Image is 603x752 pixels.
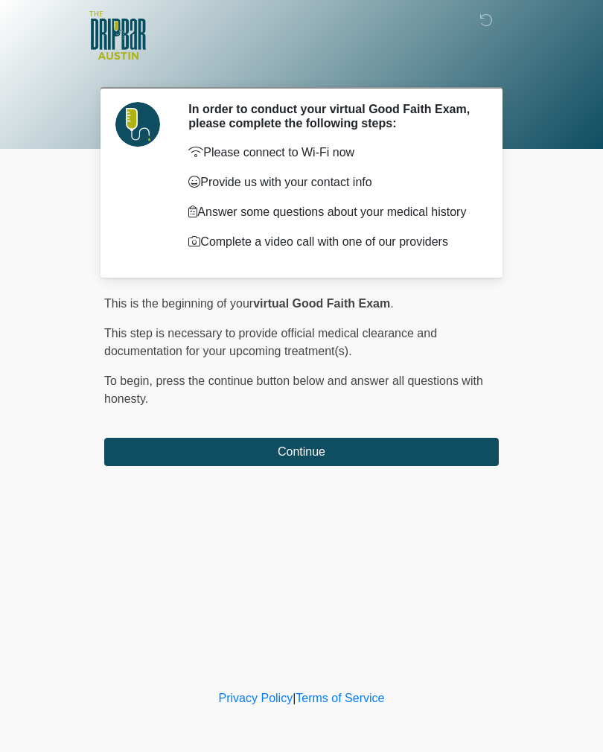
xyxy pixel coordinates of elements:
[188,144,476,162] p: Please connect to Wi-Fi now
[104,375,483,405] span: press the continue button below and answer all questions with honesty.
[188,233,476,251] p: Complete a video call with one of our providers
[188,173,476,191] p: Provide us with your contact info
[188,102,476,130] h2: In order to conduct your virtual Good Faith Exam, please complete the following steps:
[104,375,156,387] span: To begin,
[390,297,393,310] span: .
[104,297,253,310] span: This is the beginning of your
[293,692,296,704] a: |
[296,692,384,704] a: Terms of Service
[188,203,476,221] p: Answer some questions about your medical history
[219,692,293,704] a: Privacy Policy
[115,102,160,147] img: Agent Avatar
[104,327,437,357] span: This step is necessary to provide official medical clearance and documentation for your upcoming ...
[89,11,146,60] img: The DRIPBaR - Austin The Domain Logo
[104,438,499,466] button: Continue
[253,297,390,310] strong: virtual Good Faith Exam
